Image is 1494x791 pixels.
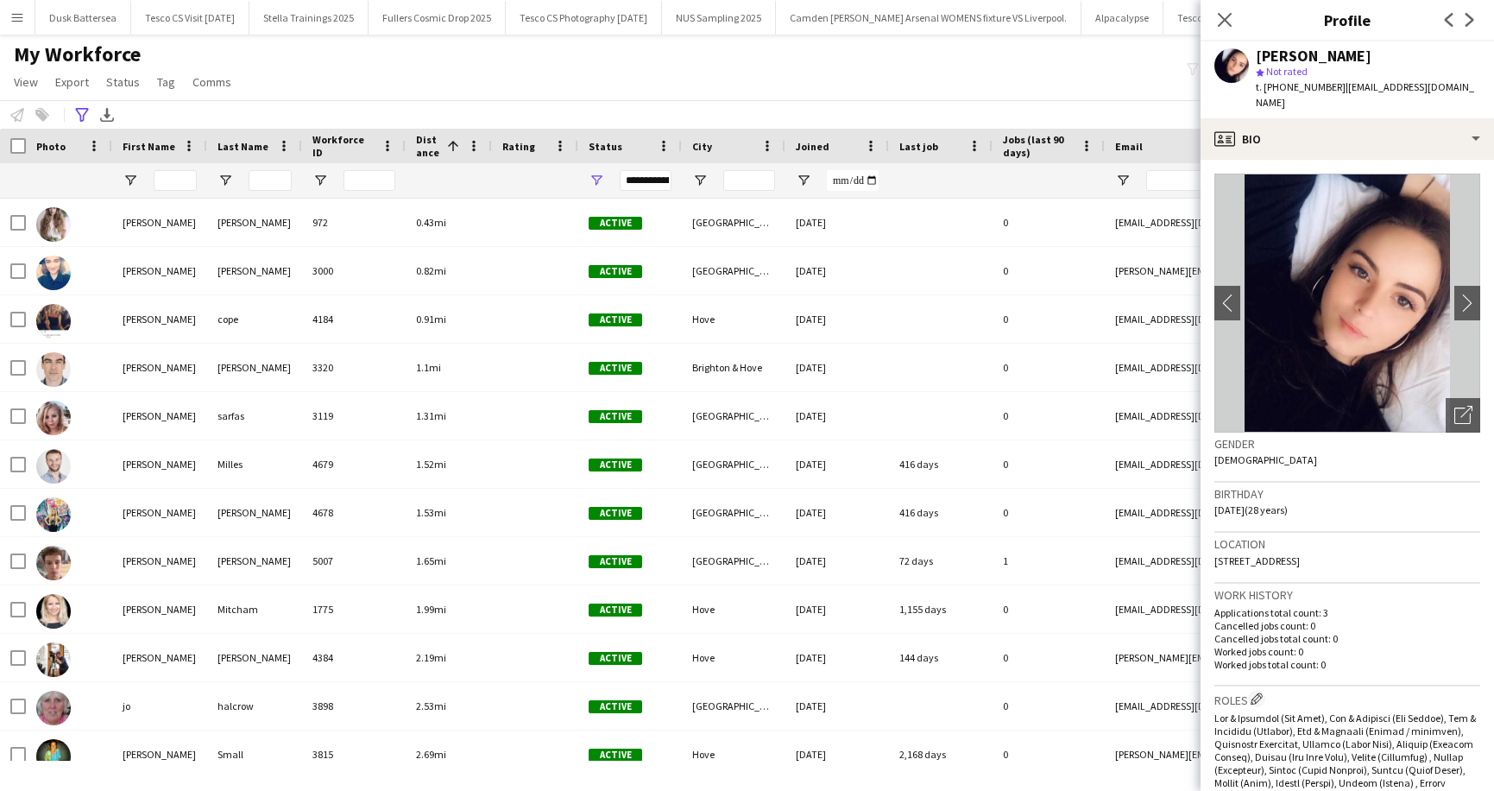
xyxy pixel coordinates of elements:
[682,199,785,246] div: [GEOGRAPHIC_DATA]
[416,748,446,761] span: 2.69mi
[312,133,375,159] span: Workforce ID
[207,199,302,246] div: [PERSON_NAME]
[302,585,406,633] div: 1775
[249,170,292,191] input: Last Name Filter Input
[1214,174,1480,433] img: Crew avatar or photo
[1163,1,1320,35] button: Tesco CS Photography [DATE]
[589,652,642,665] span: Active
[207,392,302,440] div: sarfas
[416,603,446,616] span: 1.99mi
[207,489,302,536] div: [PERSON_NAME]
[682,682,785,730] div: [GEOGRAPHIC_DATA]
[36,304,71,339] img: laura cope
[993,295,1105,343] div: 0
[416,361,441,374] span: 1.1mi
[993,199,1105,246] div: 0
[993,731,1105,778] div: 0
[682,440,785,488] div: [GEOGRAPHIC_DATA]
[1214,632,1480,645] p: Cancelled jobs total count: 0
[416,264,446,277] span: 0.82mi
[1105,392,1450,440] div: [EMAIL_ADDRESS][DOMAIN_NAME]
[1214,645,1480,658] p: Worked jobs count: 0
[1081,1,1163,35] button: Alpacalypse
[1214,453,1317,466] span: [DEMOGRAPHIC_DATA]
[1214,606,1480,619] p: Applications total count: 3
[785,682,889,730] div: [DATE]
[889,731,993,778] div: 2,168 days
[785,585,889,633] div: [DATE]
[416,409,446,422] span: 1.31mi
[302,295,406,343] div: 4184
[993,440,1105,488] div: 0
[1214,554,1300,567] span: [STREET_ADDRESS]
[302,731,406,778] div: 3815
[207,585,302,633] div: Mitcham
[993,682,1105,730] div: 0
[1201,118,1494,160] div: Bio
[1105,682,1450,730] div: [EMAIL_ADDRESS][DOMAIN_NAME]
[1214,503,1288,516] span: [DATE] (28 years)
[1201,9,1494,31] h3: Profile
[796,140,829,153] span: Joined
[207,344,302,391] div: [PERSON_NAME]
[506,1,662,35] button: Tesco CS Photography [DATE]
[302,344,406,391] div: 3320
[154,170,197,191] input: First Name Filter Input
[416,506,446,519] span: 1.53mi
[55,74,89,90] span: Export
[112,537,207,585] div: [PERSON_NAME]
[217,173,233,188] button: Open Filter Menu
[1214,658,1480,671] p: Worked jobs total count: 0
[785,295,889,343] div: [DATE]
[302,489,406,536] div: 4678
[1146,170,1440,191] input: Email Filter Input
[1266,65,1308,78] span: Not rated
[112,392,207,440] div: [PERSON_NAME]
[35,1,131,35] button: Dusk Battersea
[785,247,889,294] div: [DATE]
[589,604,642,617] span: Active
[682,247,785,294] div: [GEOGRAPHIC_DATA]
[1446,398,1480,433] div: Open photos pop-in
[796,173,811,188] button: Open Filter Menu
[682,344,785,391] div: Brighton & Hove
[692,173,708,188] button: Open Filter Menu
[993,247,1105,294] div: 0
[36,739,71,774] img: Lucy Small
[785,537,889,585] div: [DATE]
[150,71,182,93] a: Tag
[131,1,249,35] button: Tesco CS Visit [DATE]
[72,104,92,125] app-action-btn: Advanced filters
[97,104,117,125] app-action-btn: Export XLSX
[785,489,889,536] div: [DATE]
[36,691,71,725] img: jo halcrow
[993,489,1105,536] div: 0
[192,74,231,90] span: Comms
[589,507,642,520] span: Active
[312,173,328,188] button: Open Filter Menu
[99,71,147,93] a: Status
[344,170,395,191] input: Workforce ID Filter Input
[36,401,71,435] img: nina sarfas
[1105,634,1450,681] div: [PERSON_NAME][EMAIL_ADDRESS][PERSON_NAME][DOMAIN_NAME]
[1256,80,1346,93] span: t. [PHONE_NUMBER]
[1105,489,1450,536] div: [EMAIL_ADDRESS][DOMAIN_NAME]
[589,555,642,568] span: Active
[186,71,238,93] a: Comms
[207,440,302,488] div: Milles
[785,199,889,246] div: [DATE]
[776,1,1081,35] button: Camden [PERSON_NAME] Arsenal WOMENS fixture VS Liverpool.
[785,731,889,778] div: [DATE]
[589,265,642,278] span: Active
[1256,80,1474,109] span: | [EMAIL_ADDRESS][DOMAIN_NAME]
[1214,690,1480,708] h3: Roles
[889,440,993,488] div: 416 days
[416,313,446,326] span: 0.91mi
[1003,133,1074,159] span: Jobs (last 90 days)
[302,440,406,488] div: 4679
[1105,247,1450,294] div: [PERSON_NAME][EMAIL_ADDRESS][DOMAIN_NAME]
[123,173,138,188] button: Open Filter Menu
[207,731,302,778] div: Small
[993,585,1105,633] div: 0
[36,207,71,242] img: Kate Bacik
